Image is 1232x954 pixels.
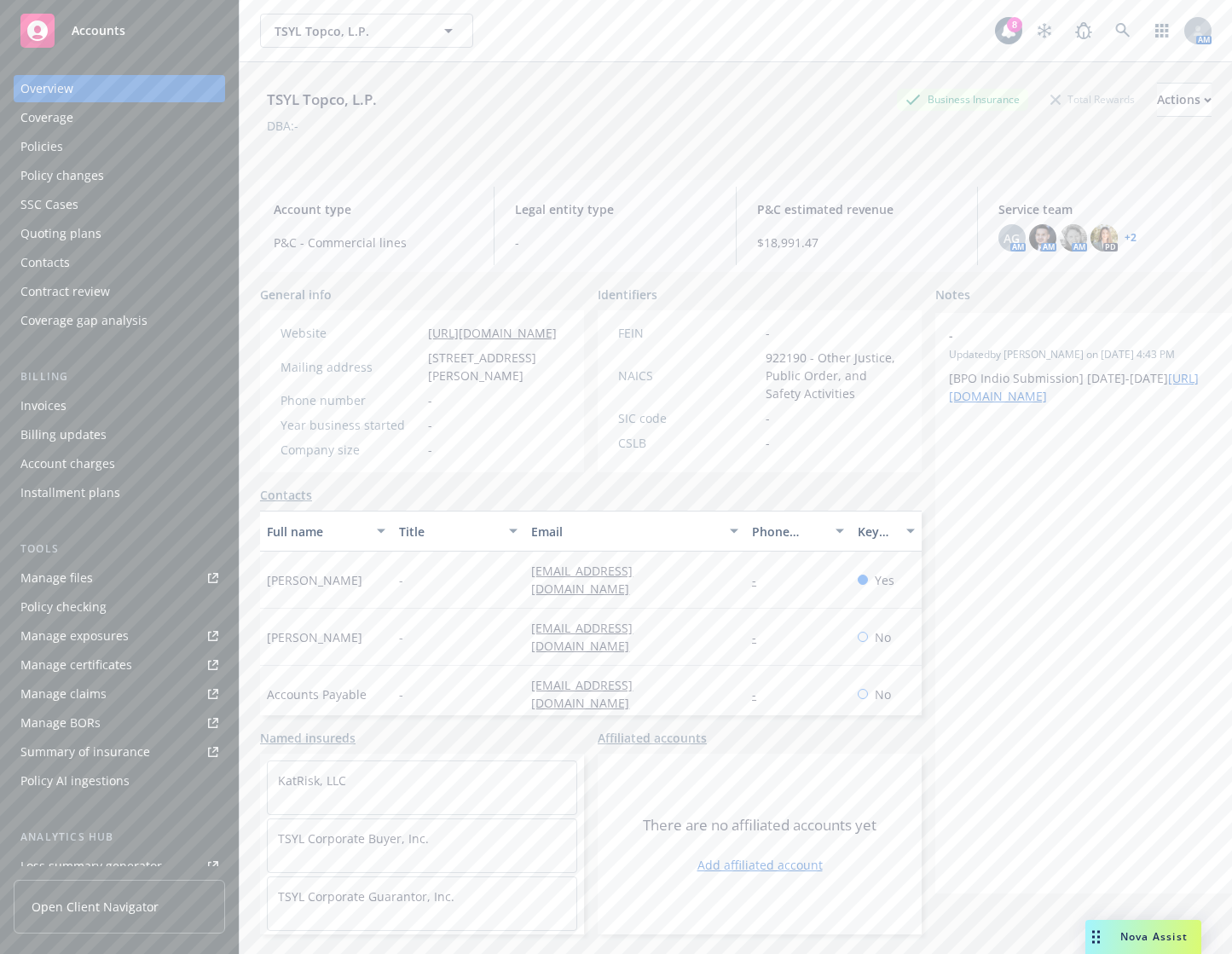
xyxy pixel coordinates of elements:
[260,286,332,304] span: General info
[428,391,432,409] span: -
[598,729,707,747] a: Affiliated accounts
[531,620,643,654] a: [EMAIL_ADDRESS][DOMAIN_NAME]
[278,888,454,905] a: TSYL Corporate Guarantor, Inc.
[392,511,524,552] button: Title
[14,421,225,448] a: Billing updates
[20,651,132,679] div: Manage certificates
[20,450,115,477] div: Account charges
[745,511,851,552] button: Phone number
[1029,224,1056,252] img: photo
[875,571,894,589] span: Yes
[72,24,125,38] span: Accounts
[20,421,107,448] div: Billing updates
[14,479,225,506] a: Installment plans
[20,191,78,218] div: SSC Cases
[766,434,770,452] span: -
[14,829,225,846] div: Analytics hub
[1027,14,1061,48] a: Stop snowing
[524,511,745,552] button: Email
[399,571,403,589] span: -
[20,104,73,131] div: Coverage
[20,853,162,880] div: Loss summary generator
[267,628,362,646] span: [PERSON_NAME]
[1004,229,1020,247] span: AG
[260,511,392,552] button: Full name
[14,709,225,737] a: Manage BORs
[20,307,147,334] div: Coverage gap analysis
[757,234,957,252] span: $18,991.47
[278,830,429,847] a: TSYL Corporate Buyer, Inc.
[14,853,225,880] a: Loss summary generator
[14,622,225,650] a: Manage exposures
[14,593,225,621] a: Policy checking
[14,450,225,477] a: Account charges
[875,685,891,703] span: No
[399,628,403,646] span: -
[1042,89,1143,110] div: Total Rewards
[14,651,225,679] a: Manage certificates
[14,220,225,247] a: Quoting plans
[618,367,759,384] div: NAICS
[949,327,1201,344] span: -
[399,523,499,541] div: Title
[267,571,362,589] span: [PERSON_NAME]
[766,409,770,427] span: -
[875,628,891,646] span: No
[1106,14,1140,48] a: Search
[278,772,346,789] a: KatRisk, LLC
[399,685,403,703] span: -
[858,523,896,541] div: Key contact
[267,523,367,541] div: Full name
[281,441,421,459] div: Company size
[260,486,312,504] a: Contacts
[752,686,770,702] a: -
[598,286,657,304] span: Identifiers
[752,572,770,588] a: -
[618,434,759,452] div: CSLB
[515,200,714,218] span: Legal entity type
[531,677,643,711] a: [EMAIL_ADDRESS][DOMAIN_NAME]
[14,133,225,160] a: Policies
[998,200,1198,218] span: Service team
[14,191,225,218] a: SSC Cases
[618,409,759,427] div: SIC code
[281,324,421,342] div: Website
[1085,920,1201,954] button: Nova Assist
[14,278,225,305] a: Contract review
[1157,84,1212,116] div: Actions
[267,117,298,135] div: DBA: -
[20,738,150,766] div: Summary of insurance
[1067,14,1101,48] a: Report a Bug
[897,89,1028,110] div: Business Insurance
[260,14,473,48] button: TSYL Topco, L.P.
[20,249,70,276] div: Contacts
[851,511,922,552] button: Key contact
[1145,14,1179,48] a: Switch app
[281,416,421,434] div: Year business started
[14,541,225,558] div: Tools
[618,324,759,342] div: FEIN
[20,767,130,795] div: Policy AI ingestions
[1125,233,1137,243] a: +2
[14,680,225,708] a: Manage claims
[32,898,159,916] span: Open Client Navigator
[757,200,957,218] span: P&C estimated revenue
[14,7,225,55] a: Accounts
[14,564,225,592] a: Manage files
[1007,17,1022,32] div: 8
[281,358,421,376] div: Mailing address
[428,325,557,341] a: [URL][DOMAIN_NAME]
[428,441,432,459] span: -
[20,593,107,621] div: Policy checking
[935,286,970,306] span: Notes
[643,815,876,835] span: There are no affiliated accounts yet
[20,479,120,506] div: Installment plans
[20,392,67,419] div: Invoices
[14,767,225,795] a: Policy AI ingestions
[1090,224,1118,252] img: photo
[428,416,432,434] span: -
[14,75,225,102] a: Overview
[260,89,384,111] div: TSYL Topco, L.P.
[20,680,107,708] div: Manage claims
[428,349,564,384] span: [STREET_ADDRESS][PERSON_NAME]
